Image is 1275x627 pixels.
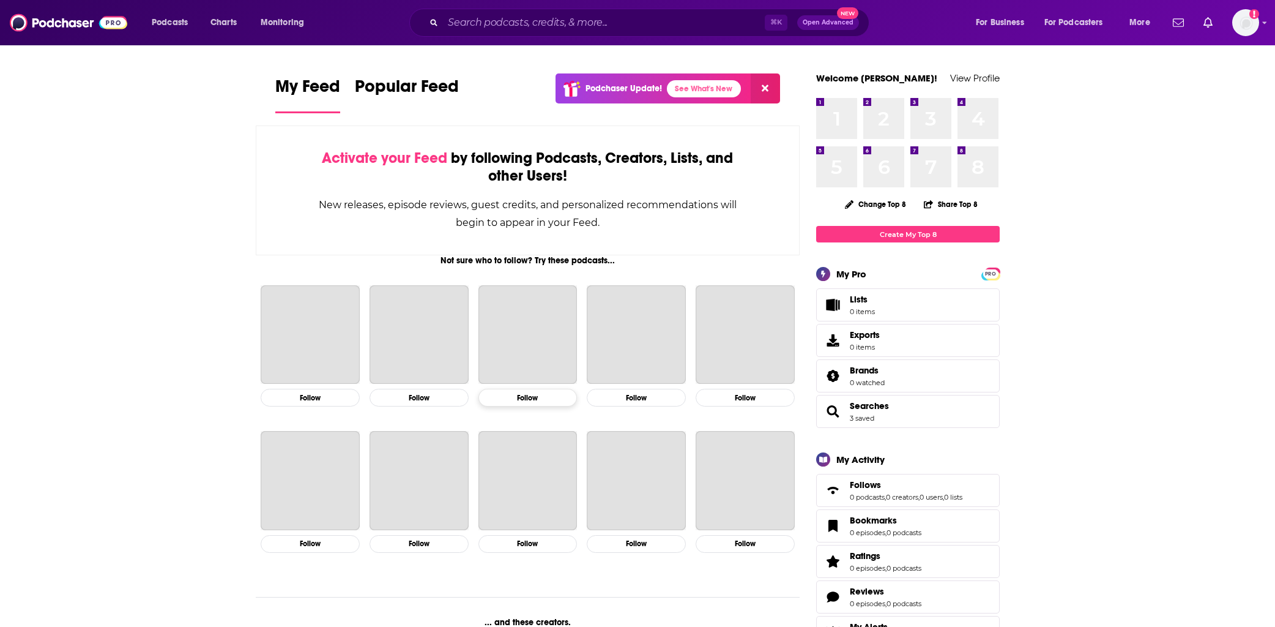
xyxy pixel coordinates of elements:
div: Search podcasts, credits, & more... [421,9,881,37]
a: Ratings [820,553,845,570]
a: 0 watched [850,378,885,387]
span: Logged in as sbobal [1232,9,1259,36]
span: Reviews [816,580,1000,614]
span: Exports [850,329,880,340]
a: 0 podcasts [887,528,921,537]
a: Create My Top 8 [816,226,1000,242]
button: Follow [696,389,795,407]
span: 0 items [850,343,880,351]
a: Charts [203,13,244,32]
button: Change Top 8 [838,197,913,212]
span: , [943,493,944,501]
span: ⌘ K [765,15,787,31]
div: My Pro [836,268,866,280]
a: Show notifications dropdown [1168,12,1189,33]
div: Not sure who to follow? Try these podcasts... [256,255,800,266]
button: open menu [967,13,1039,32]
span: , [885,599,887,608]
a: Follows [850,479,962,490]
span: Ratings [850,550,880,561]
div: My Activity [836,454,885,465]
div: by following Podcasts, Creators, Lists, and other Users! [318,149,738,185]
span: Brands [816,359,1000,392]
button: Follow [587,389,686,407]
a: 0 episodes [850,599,885,608]
a: See What's New [667,80,741,97]
img: Podchaser - Follow, Share and Rate Podcasts [10,11,127,34]
a: Ratings [850,550,921,561]
span: , [918,493,920,501]
a: Lists [816,288,1000,321]
button: Follow [587,535,686,553]
span: , [885,493,886,501]
input: Search podcasts, credits, & more... [443,13,765,32]
span: Searches [816,395,1000,428]
span: My Feed [275,76,340,104]
span: New [837,7,859,19]
span: Charts [210,14,237,31]
button: Show profile menu [1232,9,1259,36]
span: Lists [850,294,868,305]
a: Show notifications dropdown [1199,12,1217,33]
a: Reviews [850,586,921,597]
span: Bookmarks [850,515,897,526]
a: Business Wars [696,431,795,530]
a: Brands [850,365,885,376]
span: For Business [976,14,1024,31]
a: Welcome [PERSON_NAME]! [816,72,937,84]
button: Follow [696,535,795,553]
span: Brands [850,365,879,376]
a: My Feed [275,76,340,113]
button: Follow [261,389,360,407]
button: Share Top 8 [923,192,978,216]
a: 0 podcasts [850,493,885,501]
a: PRO [983,269,998,278]
button: open menu [1121,13,1165,32]
button: Open AdvancedNew [797,15,859,30]
button: Follow [478,535,578,553]
span: , [885,564,887,573]
span: Popular Feed [355,76,459,104]
a: Freakonomics Radio [478,431,578,530]
span: Follows [816,474,1000,507]
a: 3 saved [850,414,874,422]
span: Lists [820,296,845,313]
span: Bookmarks [816,509,1000,543]
a: My Favorite Murder with Karen Kilgariff and Georgia Hardstark [696,285,795,385]
a: This American Life [370,285,469,385]
a: Searches [820,403,845,420]
a: Reviews [820,588,845,606]
span: Podcasts [152,14,188,31]
span: Follows [850,479,881,490]
a: 0 podcasts [887,599,921,608]
a: TED Talks Daily [587,431,686,530]
a: Brands [820,367,845,385]
button: Follow [370,389,469,407]
a: Bookmarks [850,515,921,526]
span: Activate your Feed [322,149,447,167]
a: 0 creators [886,493,918,501]
a: Exports [816,324,1000,357]
span: 0 items [850,307,875,316]
a: Follows [820,482,845,499]
span: Reviews [850,586,884,597]
span: , [885,528,887,537]
span: Exports [820,332,845,349]
span: Monitoring [261,14,304,31]
a: Ologies with Alie Ward [261,431,360,530]
span: For Podcasters [1044,14,1103,31]
svg: Add a profile image [1249,9,1259,19]
img: User Profile [1232,9,1259,36]
span: Ratings [816,545,1000,578]
a: 0 lists [944,493,962,501]
button: open menu [143,13,204,32]
p: Podchaser Update! [585,83,662,94]
span: More [1129,14,1150,31]
a: Planet Money [478,285,578,385]
span: Lists [850,294,875,305]
a: Searches [850,400,889,411]
a: Radiolab [370,431,469,530]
